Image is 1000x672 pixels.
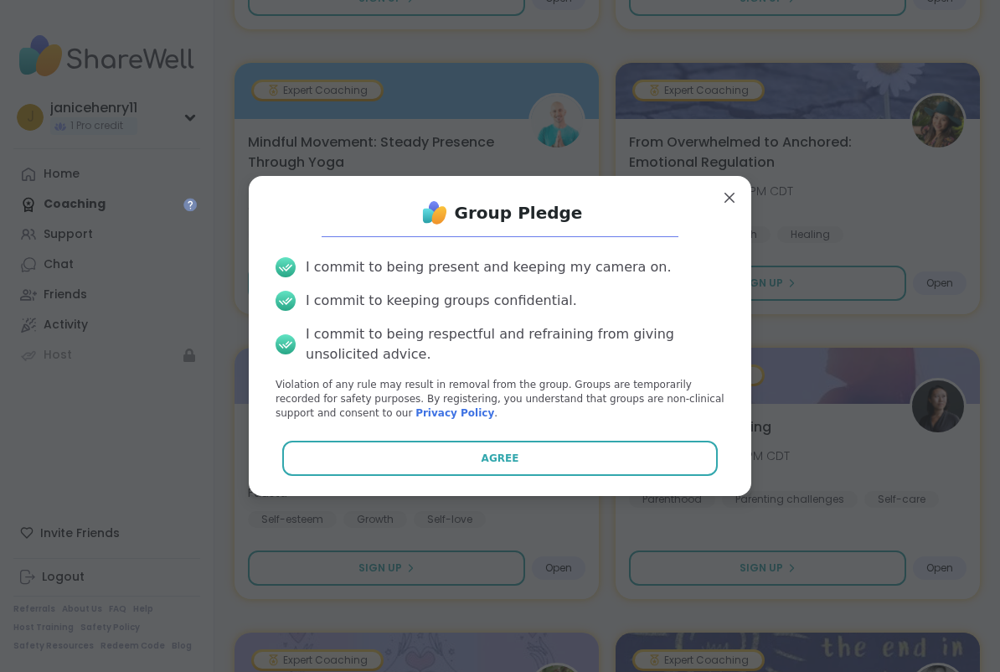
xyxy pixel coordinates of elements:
[455,201,583,225] h1: Group Pledge
[415,407,494,419] a: Privacy Policy
[276,378,724,420] p: Violation of any rule may result in removal from the group. Groups are temporarily recorded for s...
[306,324,724,364] div: I commit to being respectful and refraining from giving unsolicited advice.
[306,257,671,277] div: I commit to being present and keeping my camera on.
[418,196,451,230] img: ShareWell Logo
[482,451,519,466] span: Agree
[183,198,197,211] iframe: Spotlight
[306,291,577,311] div: I commit to keeping groups confidential.
[282,441,719,476] button: Agree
